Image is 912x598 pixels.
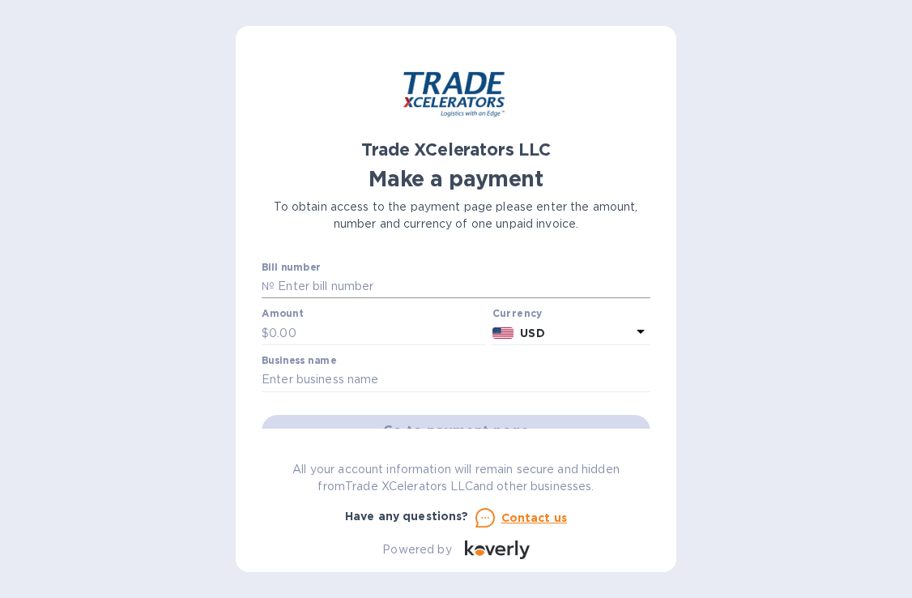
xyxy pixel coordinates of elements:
p: All your account information will remain secure and hidden from Trade XCelerators LLC and other b... [262,461,650,495]
label: Bill number [262,263,320,272]
b: Have any questions? [345,510,469,523]
p: № [262,278,275,295]
label: Business name [262,356,336,365]
h1: Make a payment [262,166,650,192]
p: Powered by [382,541,451,558]
img: USD [492,327,514,339]
p: To obtain access to the payment page please enter the amount, number and currency of one unpaid i... [262,199,650,233]
input: Enter business name [262,368,650,392]
b: Currency [492,307,543,319]
input: Enter bill number [275,275,650,299]
p: $ [262,325,269,342]
b: Trade XCelerators LLC [361,139,550,160]
label: Amount [262,310,303,319]
u: Contact us [501,511,568,524]
input: 0.00 [269,321,486,345]
b: USD [520,327,544,340]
